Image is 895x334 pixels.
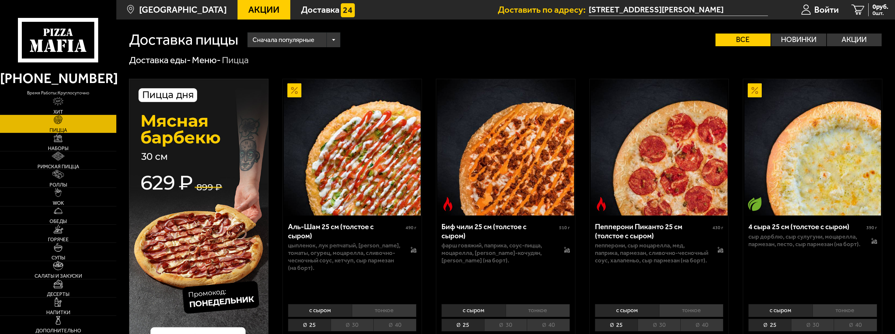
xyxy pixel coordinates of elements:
[748,83,762,97] img: Акционный
[659,304,724,317] li: тонкое
[50,183,67,188] span: Роллы
[253,31,314,49] span: Сначала популярные
[36,328,81,333] span: Дополнительно
[441,304,506,317] li: с сыром
[827,34,882,46] label: Акции
[595,222,711,240] div: Пепперони Пиканто 25 см (толстое с сыром)
[591,79,727,216] img: Пепперони Пиканто 25 см (толстое с сыром)
[748,319,791,332] li: 25
[436,79,575,216] a: Острое блюдоБиф чили 25 см (толстое с сыром)
[222,54,249,66] div: Пицца
[50,128,67,133] span: Пицца
[715,34,771,46] label: Все
[192,54,221,65] a: Меню-
[248,5,280,14] span: Акции
[559,225,570,230] span: 510 г
[51,256,65,260] span: Супы
[748,222,865,231] div: 4 сыра 25 см (толстое с сыром)
[341,3,355,17] img: 15daf4d41897b9f0e9f617042186c801.svg
[47,292,69,297] span: Десерты
[866,225,877,230] span: 390 г
[595,304,659,317] li: с сыром
[791,319,834,332] li: 30
[590,79,729,216] a: Острое блюдоПепперони Пиканто 25 см (толстое с сыром)
[53,110,63,115] span: Хит
[638,319,680,332] li: 30
[873,10,888,16] span: 0 шт.
[441,319,484,332] li: 25
[713,225,723,230] span: 430 г
[53,201,64,206] span: WOK
[287,83,301,97] img: Акционный
[48,237,69,242] span: Горячее
[288,242,401,272] p: цыпленок, лук репчатый, [PERSON_NAME], томаты, огурец, моцарелла, сливочно-чесночный соус, кетчуп...
[352,304,416,317] li: тонкое
[744,79,881,216] img: 4 сыра 25 см (толстое с сыром)
[814,5,839,14] span: Войти
[129,32,238,47] h1: Доставка пиццы
[301,5,339,14] span: Доставка
[506,304,570,317] li: тонкое
[288,222,404,240] div: Аль-Шам 25 см (толстое с сыром)
[527,319,570,332] li: 40
[589,4,768,16] span: Ленинградская область, Всеволожский район, Мурино, улица Шувалова, 22к3
[441,197,455,211] img: Острое блюдо
[873,3,888,10] span: 0 руб.
[373,319,416,332] li: 40
[595,319,638,332] li: 25
[441,222,558,240] div: Биф чили 25 см (толстое с сыром)
[35,274,82,279] span: Салаты и закуски
[288,319,331,332] li: 25
[595,242,708,264] p: пепперони, сыр Моцарелла, мед, паприка, пармезан, сливочно-чесночный соус, халапеньо, сыр пармеза...
[46,310,70,315] span: Напитки
[834,319,877,332] li: 40
[437,79,574,216] img: Биф чили 25 см (толстое с сыром)
[594,197,608,211] img: Острое блюдо
[48,146,68,151] span: Наборы
[748,233,862,248] p: сыр дорблю, сыр сулугуни, моцарелла, пармезан, песто, сыр пармезан (на борт).
[406,225,416,230] span: 490 г
[288,304,352,317] li: с сыром
[748,304,813,317] li: с сыром
[129,54,191,65] a: Доставка еды-
[139,5,227,14] span: [GEOGRAPHIC_DATA]
[441,242,555,264] p: фарш говяжий, паприка, соус-пицца, моцарелла, [PERSON_NAME]-кочудян, [PERSON_NAME] (на борт).
[498,5,589,14] span: Доставить по адресу:
[283,79,422,216] a: АкционныйАль-Шам 25 см (толстое с сыром)
[748,197,762,211] img: Вегетарианское блюдо
[37,164,79,169] span: Римская пицца
[589,4,768,16] input: Ваш адрес доставки
[484,319,527,332] li: 30
[50,219,67,224] span: Обеды
[680,319,723,332] li: 40
[331,319,373,332] li: 30
[813,304,877,317] li: тонкое
[284,79,420,216] img: Аль-Шам 25 см (толстое с сыром)
[743,79,882,216] a: АкционныйВегетарианское блюдо4 сыра 25 см (толстое с сыром)
[771,34,826,46] label: Новинки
